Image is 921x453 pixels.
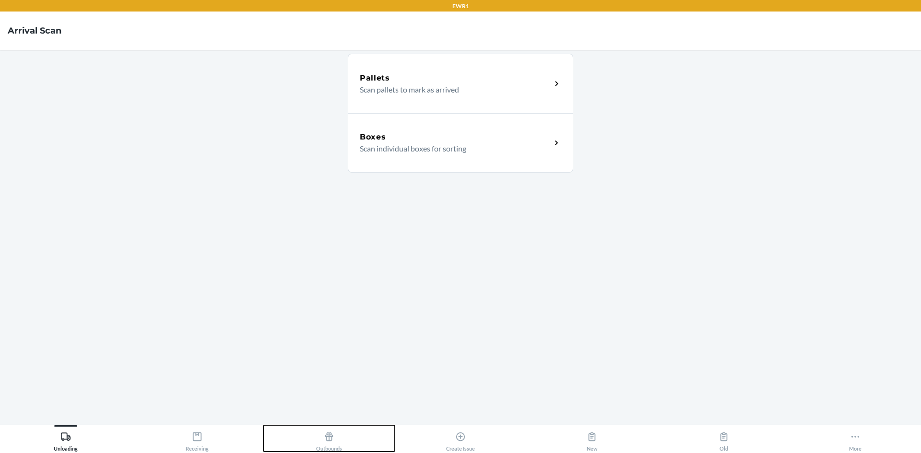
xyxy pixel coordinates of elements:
[395,425,526,452] button: Create Issue
[316,428,342,452] div: Outbounds
[54,428,78,452] div: Unloading
[790,425,921,452] button: More
[263,425,395,452] button: Outbounds
[658,425,789,452] button: Old
[360,72,390,84] h5: Pallets
[452,2,469,11] p: EWR1
[719,428,729,452] div: Old
[360,84,543,95] p: Scan pallets to mark as arrived
[360,143,543,154] p: Scan individual boxes for sorting
[526,425,658,452] button: New
[348,54,573,113] a: PalletsScan pallets to mark as arrived
[360,131,386,143] h5: Boxes
[131,425,263,452] button: Receiving
[8,24,61,37] h4: Arrival Scan
[446,428,475,452] div: Create Issue
[186,428,209,452] div: Receiving
[587,428,598,452] div: New
[348,113,573,173] a: BoxesScan individual boxes for sorting
[849,428,862,452] div: More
